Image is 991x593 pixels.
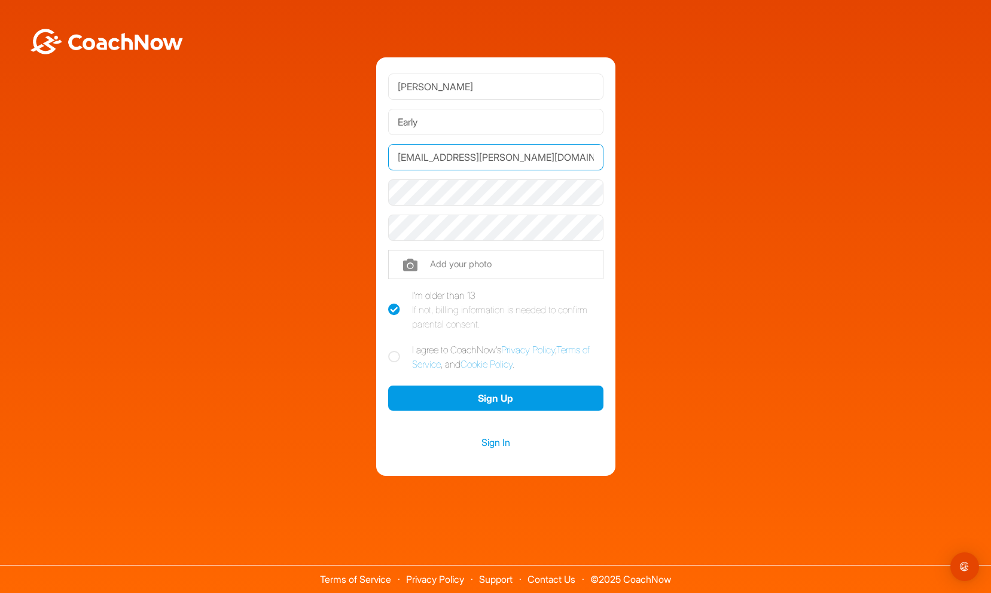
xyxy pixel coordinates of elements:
[388,386,603,411] button: Sign Up
[412,288,603,331] div: I'm older than 13
[479,573,513,585] a: Support
[527,573,575,585] a: Contact Us
[501,344,555,356] a: Privacy Policy
[584,566,677,584] span: © 2025 CoachNow
[388,74,603,100] input: First Name
[412,302,603,331] div: If not, billing information is needed to confirm parental consent.
[406,573,464,585] a: Privacy Policy
[461,358,513,370] a: Cookie Policy
[412,344,590,370] a: Terms of Service
[388,144,603,170] input: Email
[29,29,184,54] img: BwLJSsUCoWCh5upNqxVrqldRgqLPVwmV24tXu5FoVAoFEpwwqQ3VIfuoInZCoVCoTD4vwADAC3ZFMkVEQFDAAAAAElFTkSuQmCC
[388,343,603,371] label: I agree to CoachNow's , , and .
[388,109,603,135] input: Last Name
[950,552,979,581] div: Open Intercom Messenger
[320,573,391,585] a: Terms of Service
[388,435,603,450] a: Sign In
